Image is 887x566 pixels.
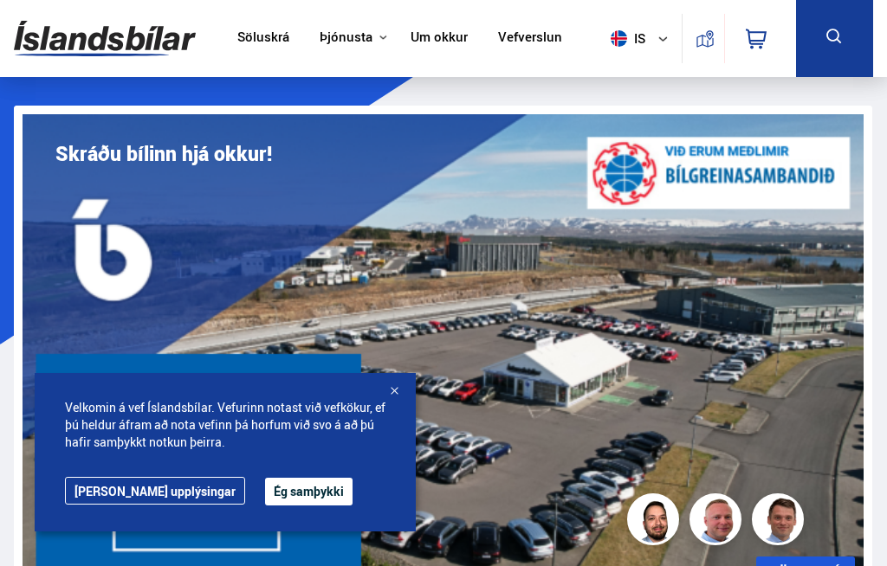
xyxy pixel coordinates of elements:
[14,10,196,67] img: G0Ugv5HjCgRt.svg
[692,496,744,548] img: siFngHWaQ9KaOqBr.png
[411,29,468,48] a: Um okkur
[55,142,272,165] h1: Skráðu bílinn hjá okkur!
[611,30,627,47] img: svg+xml;base64,PHN2ZyB4bWxucz0iaHR0cDovL3d3dy53My5vcmcvMjAwMC9zdmciIHdpZHRoPSI1MTIiIGhlaWdodD0iNT...
[65,399,385,451] span: Velkomin á vef Íslandsbílar. Vefurinn notast við vefkökur, ef þú heldur áfram að nota vefinn þá h...
[754,496,806,548] img: FbJEzSuNWCJXmdc-.webp
[237,29,289,48] a: Söluskrá
[65,477,245,505] a: [PERSON_NAME] upplýsingar
[630,496,682,548] img: nhp88E3Fdnt1Opn2.png
[265,478,353,505] button: Ég samþykki
[604,30,647,47] span: is
[320,29,372,46] button: Þjónusta
[604,13,682,64] button: is
[498,29,562,48] a: Vefverslun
